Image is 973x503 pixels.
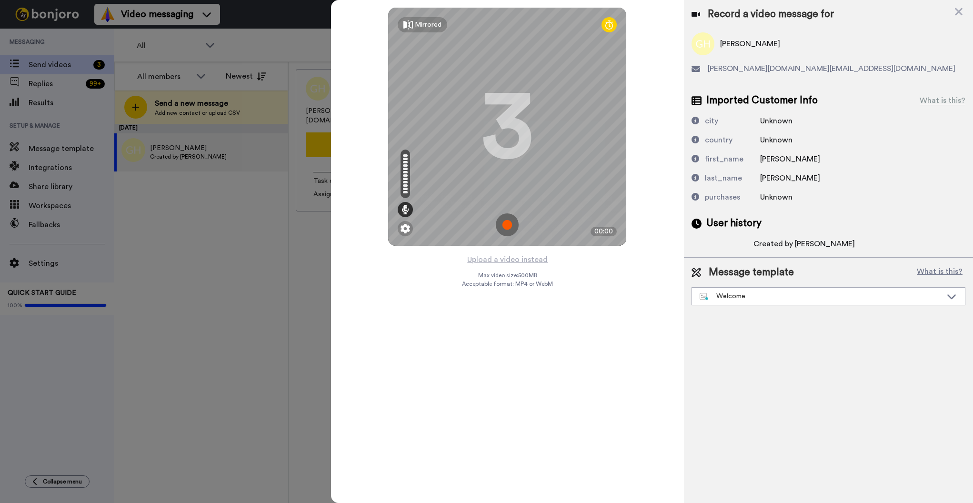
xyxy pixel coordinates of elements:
span: User history [706,216,762,231]
div: Welcome [700,292,942,301]
img: ic_record_start.svg [496,213,519,236]
div: purchases [705,191,740,203]
span: [PERSON_NAME] [760,174,820,182]
span: Unknown [760,193,792,201]
span: Message template [709,265,794,280]
img: ic_gear.svg [401,224,410,233]
div: What is this? [920,95,965,106]
span: [PERSON_NAME][DOMAIN_NAME][EMAIL_ADDRESS][DOMAIN_NAME] [708,63,955,74]
div: 3 [481,91,533,162]
span: Unknown [760,117,792,125]
div: Created by [PERSON_NAME] [753,238,855,250]
div: first_name [705,153,743,165]
span: Max video size: 500 MB [478,272,537,279]
span: Unknown [760,136,792,144]
div: 00:00 [591,227,617,236]
img: nextgen-template.svg [700,293,709,301]
span: [PERSON_NAME] [760,155,820,163]
div: country [705,134,732,146]
button: Upload a video instead [464,253,551,266]
div: last_name [705,172,742,184]
span: Acceptable format: MP4 or WebM [462,280,553,288]
span: Imported Customer Info [706,93,818,108]
button: What is this? [914,265,965,280]
div: city [705,115,718,127]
